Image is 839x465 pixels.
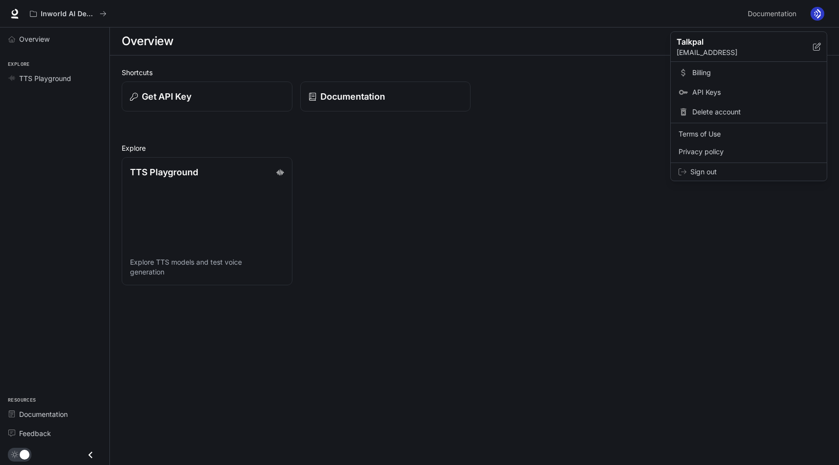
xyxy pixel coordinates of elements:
[673,83,825,101] a: API Keys
[673,143,825,161] a: Privacy policy
[692,68,819,78] span: Billing
[673,125,825,143] a: Terms of Use
[690,167,819,177] span: Sign out
[677,48,813,57] p: [EMAIL_ADDRESS]
[677,36,797,48] p: Talkpal
[679,129,819,139] span: Terms of Use
[671,32,827,62] div: Talkpal[EMAIL_ADDRESS]
[671,163,827,181] div: Sign out
[673,103,825,121] div: Delete account
[679,147,819,157] span: Privacy policy
[692,107,819,117] span: Delete account
[692,87,819,97] span: API Keys
[673,64,825,82] a: Billing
